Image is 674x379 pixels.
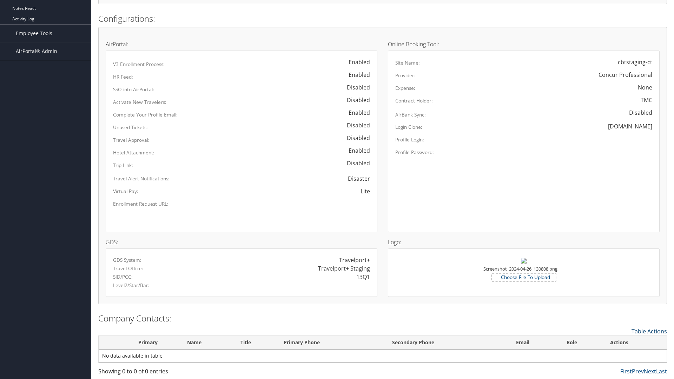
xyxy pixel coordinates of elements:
[16,25,52,42] span: Employee Tools
[98,367,233,379] div: Showing 0 to 0 of 0 entries
[113,162,133,169] label: Trip Link:
[638,83,652,92] div: None
[644,367,656,375] a: Next
[361,187,370,195] div: Lite
[113,99,166,106] label: Activate New Travelers:
[608,122,652,131] div: [DOMAIN_NAME]
[342,71,370,79] div: Enabled
[181,336,234,350] th: Name
[618,58,652,66] div: cbtstaging-ct
[599,71,652,79] div: Concur Professional
[341,171,370,186] span: Disaster
[113,86,154,93] label: SSO into AirPortal:
[113,111,178,118] label: Complete Your Profile Email:
[395,136,424,143] label: Profile Login:
[113,61,165,68] label: V3 Enrollment Process:
[510,336,560,350] th: Email
[340,159,370,167] div: Disabled
[620,367,632,375] a: First
[340,83,370,92] div: Disabled
[106,41,377,47] h4: AirPortal:
[342,108,370,117] div: Enabled
[277,336,386,350] th: Primary Phone
[388,41,660,47] h4: Online Booking Tool:
[234,336,277,350] th: Title
[483,266,557,279] small: Screenshot_2024-04-26_130808.png
[113,265,143,272] label: Travel Office:
[622,108,652,117] div: Disabled
[113,257,141,264] label: GDS System:
[632,327,667,335] a: Table Actions
[395,97,433,104] label: Contract Holder:
[342,58,370,66] div: Enabled
[113,73,133,80] label: HR Feed:
[340,96,370,104] div: Disabled
[318,264,370,273] div: Travelport+ Staging
[340,121,370,129] div: Disabled
[521,258,527,264] img: Screenshot_2024-04-26_130808.png
[386,336,509,350] th: Secondary Phone
[560,336,603,350] th: Role
[395,111,426,118] label: AirBank Sync:
[395,124,422,131] label: Login Clone:
[339,256,370,264] div: Travelport+
[113,200,168,207] label: Enrollment Request URL:
[16,42,57,60] span: AirPortal® Admin
[99,350,667,362] td: No data available in table
[115,336,181,350] th: Primary
[632,367,644,375] a: Prev
[356,273,370,281] div: 13Q1
[604,336,667,350] th: Actions
[395,72,416,79] label: Provider:
[340,134,370,142] div: Disabled
[342,146,370,155] div: Enabled
[113,282,150,289] label: Level2/Star/Bar:
[113,188,138,195] label: Virtual Pay:
[641,96,652,104] div: TMC
[388,239,660,245] h4: Logo:
[106,239,377,245] h4: GDS:
[113,273,133,280] label: SID/PCC:
[113,149,154,156] label: Hotel Attachment:
[113,124,148,131] label: Unused Tickets:
[395,85,415,92] label: Expense:
[98,312,667,324] h2: Company Contacts:
[395,149,434,156] label: Profile Password:
[395,59,420,66] label: Site Name:
[492,274,556,281] label: Choose File To Upload
[656,367,667,375] a: Last
[113,175,170,182] label: Travel Alert Notifications:
[113,137,150,144] label: Travel Approval:
[98,13,667,25] h2: Configurations:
